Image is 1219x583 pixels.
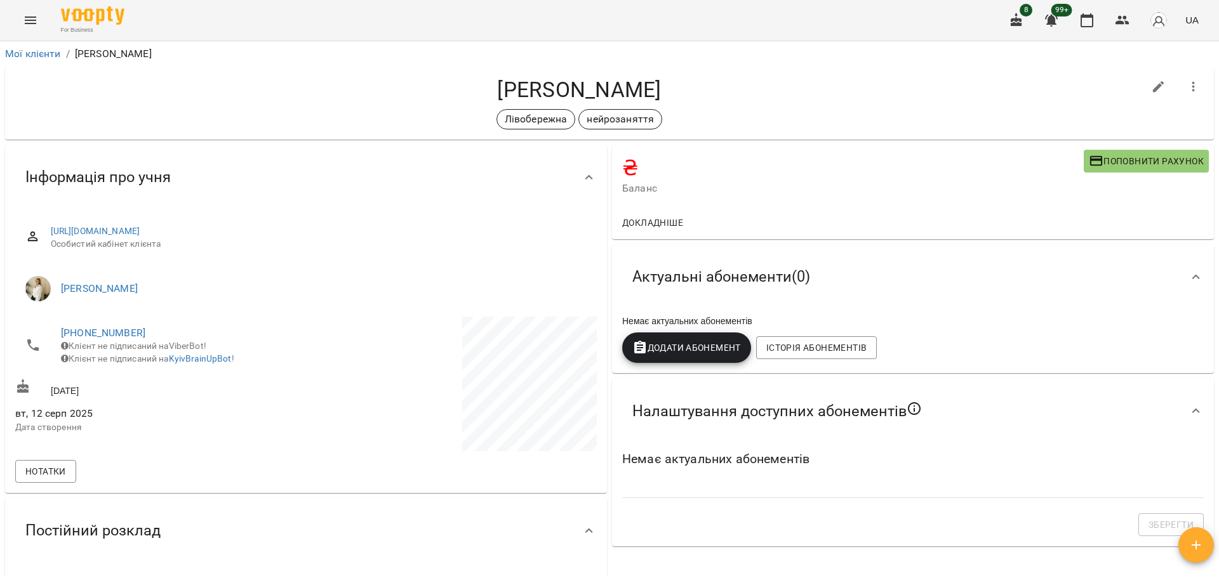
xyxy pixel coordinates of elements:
div: Постійний розклад [5,498,607,563]
button: UA [1180,8,1204,32]
img: Voopty Logo [61,6,124,25]
div: Немає актуальних абонементів [620,312,1206,330]
span: Особистий кабінет клієнта [51,238,587,251]
div: [DATE] [13,376,306,400]
span: Нотатки [25,464,66,479]
span: Актуальні абонементи ( 0 ) [632,267,810,287]
h4: ₴ [622,155,1084,181]
button: Додати Абонемент [622,332,751,363]
button: Menu [15,5,46,36]
a: [PHONE_NUMBER] [61,327,145,339]
span: Історія абонементів [766,340,867,355]
a: Мої клієнти [5,48,61,60]
a: KyivBrainUpBot [169,353,232,364]
span: Інформація про учня [25,167,171,187]
h6: Немає актуальних абонементів [622,449,1204,469]
div: Налаштування доступних абонементів [612,378,1214,444]
div: Інформація про учня [5,145,607,210]
span: вт, 12 серп 2025 [15,406,303,421]
span: Клієнт не підписаний на ViberBot! [61,341,206,351]
img: avatar_s.png [1150,11,1168,29]
p: Лівобережна [505,112,568,127]
div: нейрозаняття [578,109,662,129]
span: Додати Абонемент [632,340,741,355]
span: 99+ [1051,4,1072,16]
button: Нотатки [15,460,76,483]
span: Поповнити рахунок [1089,154,1204,169]
span: For Business [61,26,124,34]
span: Постійний розклад [25,521,161,540]
nav: breadcrumb [5,46,1214,62]
span: 8 [1020,4,1032,16]
span: Баланс [622,181,1084,196]
span: UA [1185,13,1199,27]
span: Налаштування доступних абонементів [632,401,922,421]
svg: Якщо не обрано жодного, клієнт зможе побачити всі публічні абонементи [907,401,922,416]
div: Лівобережна [496,109,576,129]
a: [URL][DOMAIN_NAME] [51,226,140,236]
button: Докладніше [617,211,688,234]
h4: [PERSON_NAME] [15,77,1143,103]
span: Клієнт не підписаний на ! [61,353,234,364]
li: / [66,46,70,62]
p: Дата створення [15,421,303,434]
span: Докладніше [622,215,683,230]
p: [PERSON_NAME] [75,46,152,62]
button: Історія абонементів [756,336,877,359]
img: Ірина Сухарська [25,276,51,301]
div: Актуальні абонементи(0) [612,244,1214,310]
button: Поповнити рахунок [1084,150,1209,173]
a: [PERSON_NAME] [61,282,138,294]
p: нейрозаняття [587,112,654,127]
